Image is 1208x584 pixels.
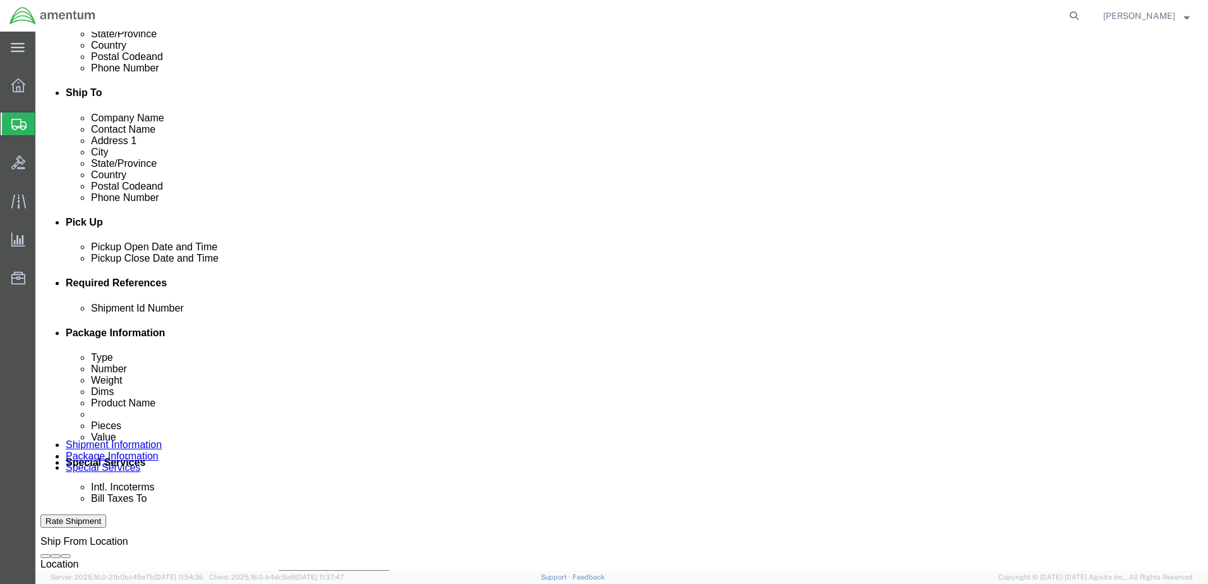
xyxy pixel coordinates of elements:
[9,6,96,25] img: logo
[572,573,605,581] a: Feedback
[35,32,1208,571] iframe: FS Legacy Container
[541,573,572,581] a: Support
[209,573,344,581] span: Client: 2025.16.0-b4dc8a9
[154,573,203,581] span: [DATE] 11:54:36
[1103,9,1175,23] span: Lucy Dowling
[295,573,344,581] span: [DATE] 11:37:47
[1102,8,1190,23] button: [PERSON_NAME]
[51,573,203,581] span: Server: 2025.16.0-21b0bc45e7b
[998,572,1193,583] span: Copyright © [DATE]-[DATE] Agistix Inc., All Rights Reserved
